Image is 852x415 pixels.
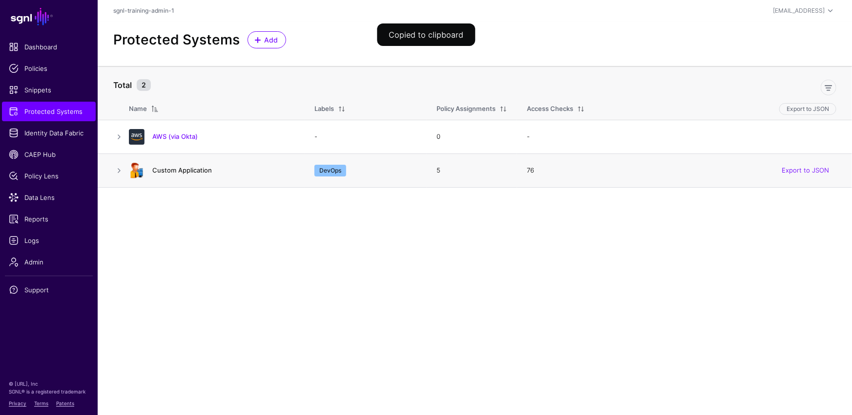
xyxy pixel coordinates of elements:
[436,104,496,114] div: Policy Assignments
[9,107,89,116] span: Protected Systems
[2,145,96,164] a: CAEP Hub
[9,257,89,267] span: Admin
[377,23,475,46] div: Copied to clipboard
[9,380,89,388] p: © [URL], Inc
[2,102,96,121] a: Protected Systems
[152,166,212,174] a: Custom Application
[9,64,89,73] span: Policies
[9,388,89,395] p: SGNL® is a registered trademark
[9,400,26,406] a: Privacy
[9,128,89,138] span: Identity Data Fabric
[527,132,836,142] div: -
[305,120,427,153] td: -
[6,6,92,27] a: SGNL
[527,104,573,114] div: Access Checks
[9,193,89,202] span: Data Lens
[9,285,89,295] span: Support
[2,123,96,143] a: Identity Data Fabric
[527,166,836,175] div: 76
[34,400,48,406] a: Terms
[129,104,147,114] div: Name
[9,150,89,159] span: CAEP Hub
[2,231,96,250] a: Logs
[779,103,836,115] button: Export to JSON
[113,80,132,90] strong: Total
[314,104,334,114] div: Labels
[56,400,74,406] a: Patents
[137,79,151,91] small: 2
[113,7,174,14] a: sgnl-training-admin-1
[263,35,279,45] span: Add
[427,120,517,153] td: 0
[9,236,89,245] span: Logs
[2,166,96,186] a: Policy Lens
[9,171,89,181] span: Policy Lens
[2,80,96,100] a: Snippets
[2,209,96,229] a: Reports
[152,132,198,140] a: AWS (via Okta)
[2,59,96,78] a: Policies
[2,37,96,57] a: Dashboard
[314,165,346,176] span: DevOps
[9,85,89,95] span: Snippets
[2,252,96,272] a: Admin
[248,31,286,48] a: Add
[782,166,829,174] a: Export to JSON
[9,42,89,52] span: Dashboard
[113,32,240,48] h2: Protected Systems
[129,129,145,145] img: svg+xml;base64,PHN2ZyB3aWR0aD0iNjQiIGhlaWdodD0iNjQiIHZpZXdCb3g9IjAgMCA2NCA2NCIgZmlsbD0ibm9uZSIgeG...
[129,163,145,178] img: svg+xml;base64,PHN2ZyB3aWR0aD0iOTgiIGhlaWdodD0iMTIyIiB2aWV3Qm94PSIwIDAgOTggMTIyIiBmaWxsPSJub25lIi...
[773,6,825,15] div: [EMAIL_ADDRESS]
[2,188,96,207] a: Data Lens
[427,153,517,187] td: 5
[9,214,89,224] span: Reports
